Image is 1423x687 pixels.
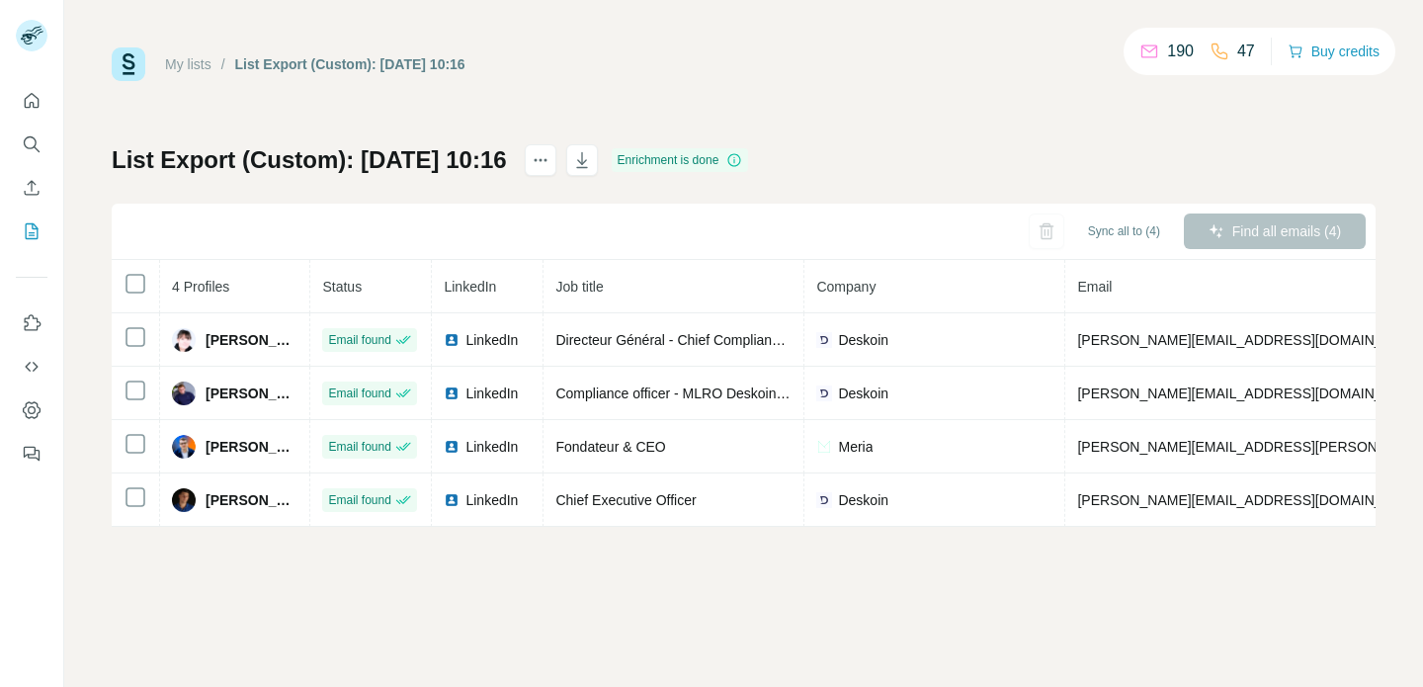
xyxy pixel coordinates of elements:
[16,214,47,249] button: My lists
[816,439,832,455] img: company-logo
[328,438,390,456] span: Email found
[1074,216,1174,246] button: Sync all to (4)
[165,56,211,72] a: My lists
[16,305,47,341] button: Use Surfe on LinkedIn
[555,332,958,348] span: Directeur Général - Chief Compliance and Legal Officer - Deskoin
[206,490,297,510] span: [PERSON_NAME]
[838,384,888,403] span: Deskoin
[112,144,507,176] h1: List Export (Custom): [DATE] 10:16
[816,332,832,348] img: company-logo
[525,144,556,176] button: actions
[328,491,390,509] span: Email found
[444,439,460,455] img: LinkedIn logo
[555,492,696,508] span: Chief Executive Officer
[172,435,196,459] img: Avatar
[465,437,518,457] span: LinkedIn
[328,331,390,349] span: Email found
[328,385,390,402] span: Email found
[16,83,47,119] button: Quick start
[16,127,47,162] button: Search
[16,436,47,472] button: Feedback
[555,439,665,455] span: Fondateur & CEO
[1288,38,1380,65] button: Buy credits
[555,279,603,295] span: Job title
[838,490,888,510] span: Deskoin
[235,54,465,74] div: List Export (Custom): [DATE] 10:16
[1088,222,1160,240] span: Sync all to (4)
[555,386,827,401] span: Compliance officer - MLRO Deskoin & Meria
[16,170,47,206] button: Enrich CSV
[465,330,518,350] span: LinkedIn
[172,279,229,295] span: 4 Profiles
[816,386,832,401] img: company-logo
[838,330,888,350] span: Deskoin
[1237,40,1255,63] p: 47
[206,437,297,457] span: [PERSON_NAME]
[112,47,145,81] img: Surfe Logo
[172,328,196,352] img: Avatar
[444,386,460,401] img: LinkedIn logo
[612,148,749,172] div: Enrichment is done
[1167,40,1194,63] p: 190
[16,349,47,385] button: Use Surfe API
[206,330,297,350] span: [PERSON_NAME]
[221,54,225,74] li: /
[444,332,460,348] img: LinkedIn logo
[172,382,196,405] img: Avatar
[465,384,518,403] span: LinkedIn
[816,492,832,508] img: company-logo
[816,279,876,295] span: Company
[172,488,196,512] img: Avatar
[206,384,297,403] span: [PERSON_NAME]
[16,392,47,428] button: Dashboard
[838,437,873,457] span: Meria
[322,279,362,295] span: Status
[444,492,460,508] img: LinkedIn logo
[444,279,496,295] span: LinkedIn
[1077,279,1112,295] span: Email
[465,490,518,510] span: LinkedIn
